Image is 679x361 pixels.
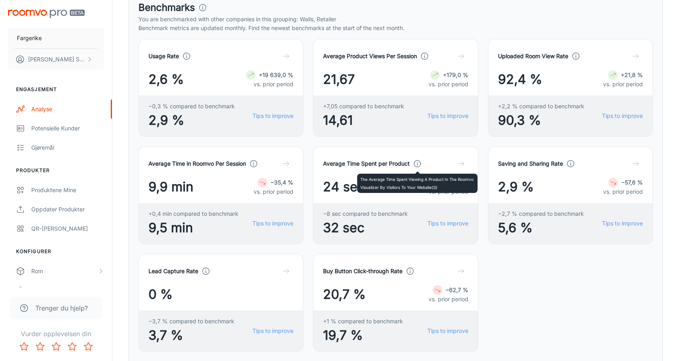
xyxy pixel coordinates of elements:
[498,70,542,89] span: 92,4 %
[31,286,104,295] div: Merkevarebygging
[148,102,235,111] span: −0,3 % compared to benchmark
[498,102,584,111] span: +2,2 % compared to benchmark
[148,326,234,345] span: 3,7 %
[64,339,80,355] button: Rate 4 star
[498,209,584,218] span: −2,7 % compared to benchmark
[323,218,408,237] span: 32 sec
[31,267,98,276] div: Rom
[323,52,417,61] h4: Average Product Views Per Session
[323,326,403,345] span: 19,7 %
[31,143,104,152] div: Gjøremål
[32,339,48,355] button: Rate 2 star
[35,303,88,313] span: Trenger du hjelp?
[323,111,404,130] span: 14,61
[323,267,403,276] h4: Buy Button Click-through Rate
[6,329,106,339] p: Vurder opplevelsen din
[80,339,96,355] button: Rate 5 star
[148,52,179,61] h4: Usage Rate
[138,15,653,24] p: You are benchmarked with other companies in this grouping: Walls, Retailer
[498,177,534,197] span: 2,9 %
[360,175,474,191] p: The average time spent viewing a product in the Roomvo visualizer by visitors to your website(s)
[323,317,403,326] span: +1 % compared to benchmark
[254,187,293,196] p: vs. prior period
[498,218,584,237] span: 5,6 %
[252,112,293,120] a: Tips to improve
[621,179,643,186] strong: −57,6 %
[270,179,293,186] strong: −35,4 %
[31,205,104,214] div: Oppdater produkter
[445,286,468,293] strong: −62,7 %
[427,219,468,228] a: Tips to improve
[31,105,104,114] div: Analyse
[17,34,42,43] p: Fargerike
[429,80,468,89] p: vs. prior period
[323,70,355,89] span: 21,67
[429,295,468,304] p: vs. prior period
[48,339,64,355] button: Rate 3 star
[603,80,643,89] p: vs. prior period
[323,177,365,197] span: 24 sec
[621,71,643,78] strong: +21,8 %
[148,317,234,326] span: −3,7 % compared to benchmark
[148,70,184,89] span: 2,6 %
[8,10,85,18] img: Roomvo PRO Beta
[31,124,104,133] div: Potensielle kunder
[148,159,246,168] h4: Average Time in Roomvo Per Session
[323,285,366,304] span: 20,7 %
[323,209,408,218] span: −8 sec compared to benchmark
[148,209,238,218] span: +0,4 min compared to benchmark
[31,224,104,233] div: QR-[PERSON_NAME]
[259,71,293,78] strong: +19 639,0 %
[603,187,643,196] p: vs. prior period
[252,327,293,335] a: Tips to improve
[252,219,293,228] a: Tips to improve
[8,49,104,70] button: [PERSON_NAME] Stenhaug
[323,159,410,168] h4: Average Time Spent per Product
[148,177,193,197] span: 9,9 min
[8,28,104,49] button: Fargerike
[602,219,643,228] a: Tips to improve
[602,112,643,120] a: Tips to improve
[148,285,173,304] span: 0 %
[246,80,293,89] p: vs. prior period
[498,52,568,61] h4: Uploaded Room View Rate
[427,112,468,120] a: Tips to improve
[16,339,32,355] button: Rate 1 star
[148,111,235,130] span: 2,9 %
[498,159,563,168] h4: Saving and Sharing Rate
[138,0,195,15] h3: Benchmarks
[138,24,653,32] p: Benchmark metrics are updated monthly. Find the newest benchmarks at the start of the next month.
[498,111,584,130] span: 90,3 %
[323,102,404,111] span: +7,05 compared to benchmark
[28,55,85,64] p: [PERSON_NAME] Stenhaug
[443,71,468,78] strong: +179,0 %
[148,267,198,276] h4: Lead Capture Rate
[31,186,104,195] div: Produktene mine
[148,218,238,237] span: 9,5 min
[427,327,468,335] a: Tips to improve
